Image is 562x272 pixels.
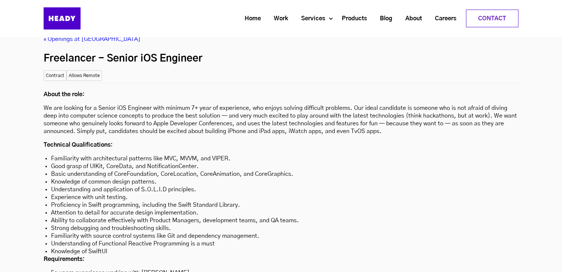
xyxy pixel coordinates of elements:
a: Work [265,12,292,25]
p: We are looking for a Senior iOS Engineer with minimum 7+ year of experience, who enjoys solving d... [44,104,518,135]
div: Navigation Menu [99,10,518,27]
li: Basic understanding of CoreFoundation, CoreLocation, CoreAnimation, and CoreGraphics. [51,170,511,178]
img: Heady_Logo_Web-01 (1) [44,7,81,29]
strong: Requirements: [44,256,85,262]
strong: About the role: [44,91,85,97]
li: Knowledge of SwiftUI [51,248,511,255]
h2: Freelancer - Senior iOS Engineer [44,50,518,67]
li: Proficiency in Swift programming, including the Swift Standard Library. [51,201,511,209]
a: Blog [371,12,396,25]
li: Attention to detail for accurate design implementation. [51,209,511,217]
small: Contract [44,70,67,81]
li: Good grasp of UIKit, CoreData, and NotificationCenter. [51,163,511,170]
a: « Openings at [GEOGRAPHIC_DATA] [44,36,140,42]
small: Allows Remote [67,70,102,81]
a: About [396,12,426,25]
strong: Technical Qualifications: [44,142,113,148]
a: Careers [426,12,460,25]
li: Ability to collaborate effectively with Product Managers, development teams, and QA teams. [51,217,511,224]
li: Understanding and application of S.O.L.I.D principles. [51,186,511,193]
a: Products [333,12,371,25]
li: Experience with unit testing. [51,193,511,201]
li: Strong debugging and troubleshooting skills. [51,224,511,232]
a: Services [292,12,329,25]
a: Contact [466,10,518,27]
li: Familiarity with source control systems like Git and dependency management. [51,232,511,240]
li: Knowledge of common design patterns. [51,178,511,186]
a: Home [235,12,265,25]
li: Understanding of Functional Reactive Programming is a must [51,240,511,248]
li: Familiarity with architectural patterns like MVC, MVVM, and VIPER. [51,155,511,163]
